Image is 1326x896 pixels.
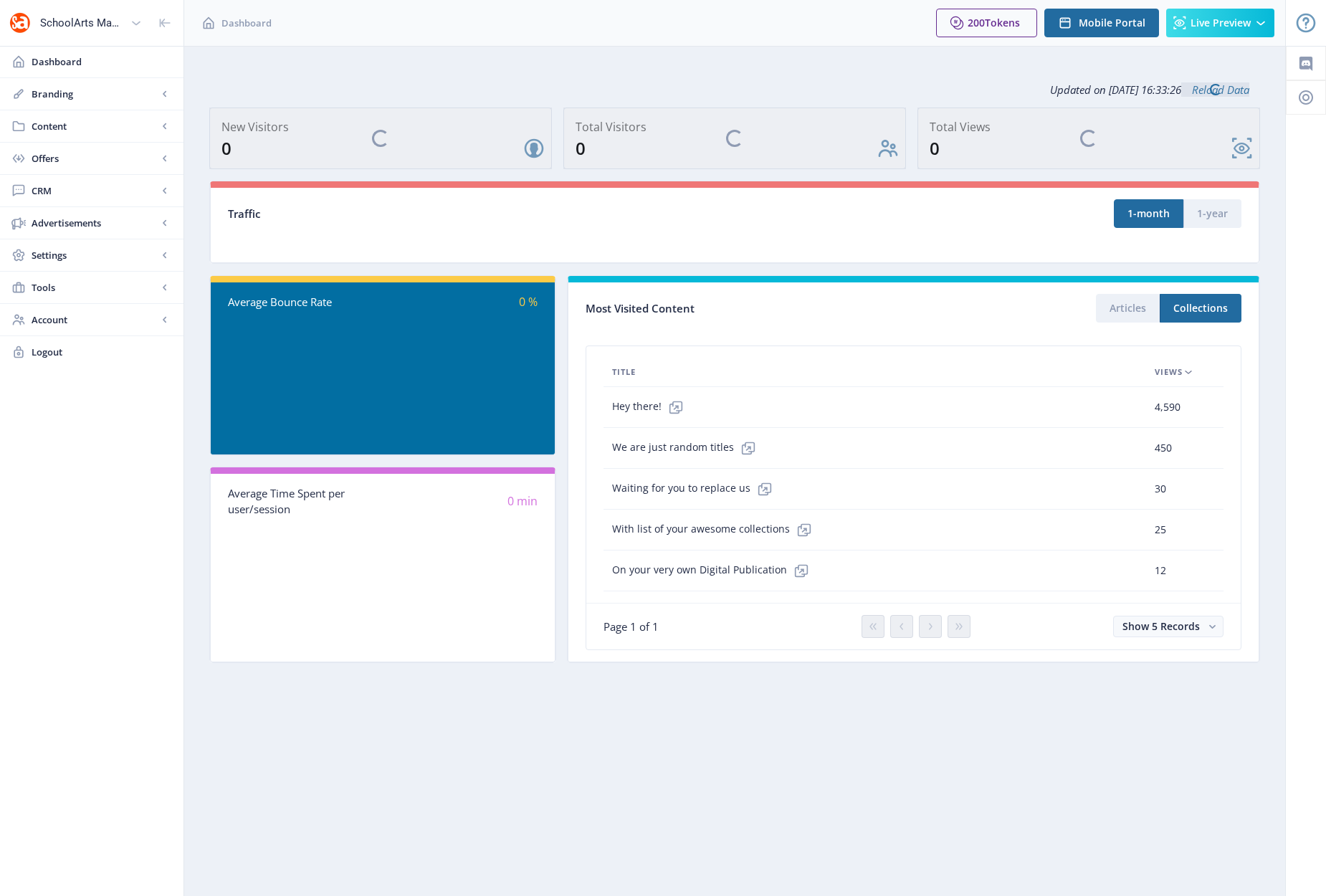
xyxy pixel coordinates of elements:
[1155,399,1180,416] span: 4,590
[32,313,158,327] span: Account
[32,248,158,262] span: Settings
[586,297,914,320] div: Most Visited Content
[1181,82,1249,97] a: Reload Data
[228,206,735,222] div: Traffic
[228,294,383,310] div: Average Bounce Rate
[985,16,1020,29] span: Tokens
[936,9,1037,37] button: 200Tokens
[383,493,538,510] div: 0 min
[32,280,158,295] span: Tools
[519,294,538,310] span: 0 %
[40,7,125,39] div: SchoolArts Magazine
[1096,294,1160,323] button: Articles
[1183,199,1241,228] button: 1-year
[32,151,158,166] span: Offers
[1155,439,1172,457] span: 450
[209,72,1260,108] div: Updated on [DATE] 16:33:26
[32,87,158,101] span: Branding
[1079,17,1145,29] span: Mobile Portal
[32,54,172,69] span: Dashboard
[32,345,172,359] span: Logout
[32,216,158,230] span: Advertisements
[1113,616,1224,637] button: Show 5 Records
[228,485,383,518] div: Average Time Spent per user/session
[32,184,158,198] span: CRM
[1155,562,1166,579] span: 12
[612,475,779,503] span: Waiting for you to replace us
[612,515,819,544] span: With list of your awesome collections
[32,119,158,133] span: Content
[612,393,690,421] span: Hey there!
[1155,521,1166,538] span: 25
[1191,17,1251,29] span: Live Preview
[1122,619,1200,633] span: Show 5 Records
[612,434,763,462] span: We are just random titles
[221,16,272,30] span: Dashboard
[612,556,816,585] span: On your very own Digital Publication
[1044,9,1159,37] button: Mobile Portal
[612,363,636,381] span: Title
[604,619,659,634] span: Page 1 of 1
[1155,480,1166,497] span: 30
[1114,199,1183,228] button: 1-month
[1155,363,1183,381] span: Views
[1160,294,1241,323] button: Collections
[1166,9,1274,37] button: Live Preview
[9,11,32,34] img: properties.app_icon.png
